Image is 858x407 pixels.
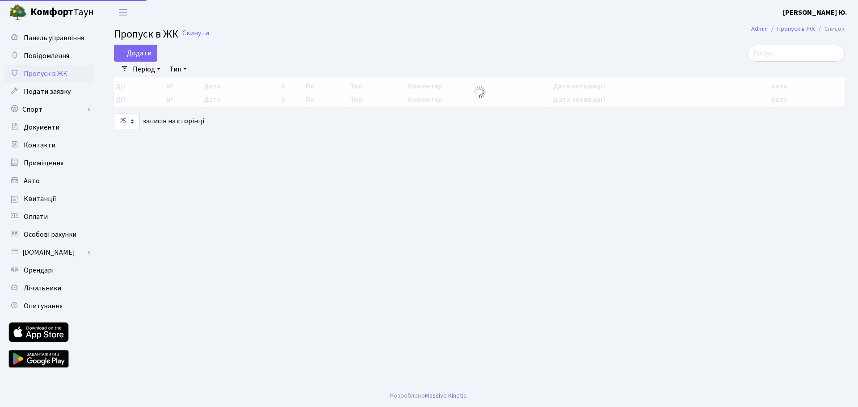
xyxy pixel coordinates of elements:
[24,140,55,150] span: Контакти
[24,283,61,293] span: Лічильники
[166,62,190,77] a: Тип
[4,243,94,261] a: [DOMAIN_NAME]
[24,69,67,79] span: Пропуск в ЖК
[24,301,63,311] span: Опитування
[24,212,48,222] span: Оплати
[4,29,94,47] a: Панель управління
[30,5,94,20] span: Таун
[783,8,847,17] b: [PERSON_NAME] Ю.
[112,5,134,20] button: Переключити навігацію
[4,154,94,172] a: Приміщення
[783,7,847,18] a: [PERSON_NAME] Ю.
[24,265,54,275] span: Орендарі
[24,194,56,204] span: Квитанції
[4,136,94,154] a: Контакти
[425,391,467,400] a: Massive Kinetic
[114,26,178,42] span: Пропуск в ЖК
[182,29,209,38] a: Скинути
[4,279,94,297] a: Лічильники
[120,48,151,58] span: Додати
[114,45,157,62] a: Додати
[815,24,845,34] li: Список
[114,113,204,130] label: записів на сторінці
[738,20,858,38] nav: breadcrumb
[748,45,845,62] input: Пошук...
[4,65,94,83] a: Пропуск в ЖК
[24,87,71,97] span: Подати заявку
[472,85,487,99] img: Обробка...
[9,4,27,21] img: logo.png
[4,261,94,279] a: Орендарі
[4,47,94,65] a: Повідомлення
[4,297,94,315] a: Опитування
[751,24,768,34] a: Admin
[24,158,63,168] span: Приміщення
[4,226,94,243] a: Особові рахунки
[777,24,815,34] a: Пропуск в ЖК
[24,51,69,61] span: Повідомлення
[4,101,94,118] a: Спорт
[24,33,84,43] span: Панель управління
[4,172,94,190] a: Авто
[4,83,94,101] a: Подати заявку
[4,208,94,226] a: Оплати
[4,118,94,136] a: Документи
[4,190,94,208] a: Квитанції
[114,113,140,130] select: записів на сторінці
[24,230,76,239] span: Особові рахунки
[129,62,164,77] a: Період
[390,391,468,401] div: Розроблено .
[24,122,59,132] span: Документи
[30,5,73,19] b: Комфорт
[24,176,40,186] span: Авто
